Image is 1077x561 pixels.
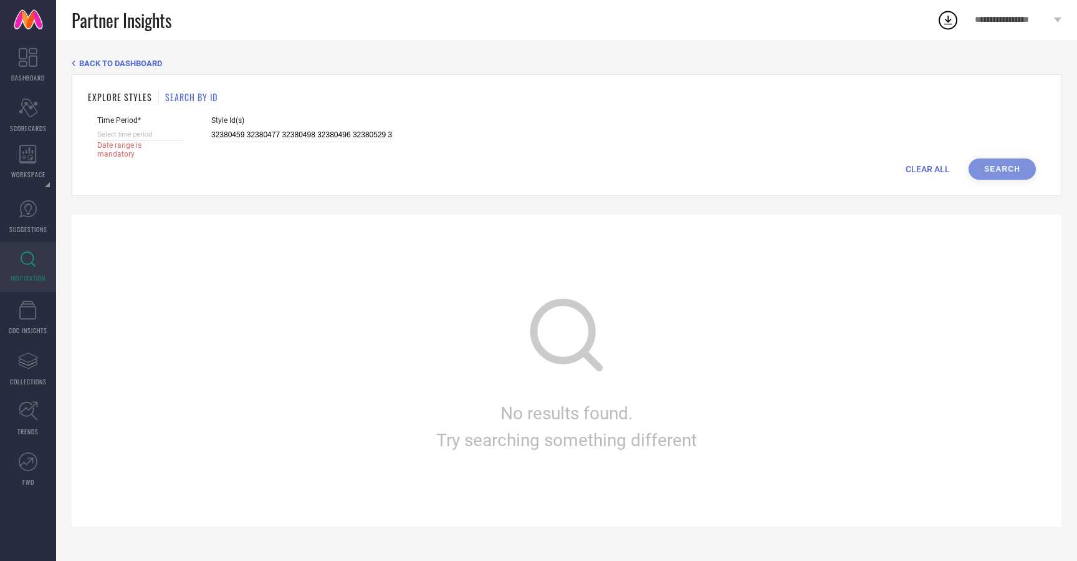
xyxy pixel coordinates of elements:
[72,7,171,33] span: Partner Insights
[211,116,392,125] span: Style Id(s)
[165,90,218,104] h1: SEARCH BY ID
[72,59,1061,68] div: Back TO Dashboard
[211,128,392,142] input: Enter comma separated style ids e.g. 12345, 67890
[88,90,152,104] h1: EXPLORE STYLES
[937,9,959,31] div: Open download list
[11,170,45,179] span: WORKSPACE
[9,326,47,335] span: CDC INSIGHTS
[10,377,47,386] span: COLLECTIONS
[906,164,950,174] span: CLEAR ALL
[11,273,45,283] span: INSPIRATION
[10,124,47,133] span: SCORECARDS
[500,403,633,424] span: No results found.
[97,141,172,159] span: Date range is mandatory
[97,128,183,141] input: Select time period
[97,116,183,125] span: Time Period*
[79,59,162,68] span: BACK TO DASHBOARD
[9,225,47,234] span: SUGGESTIONS
[11,73,45,82] span: DASHBOARD
[17,427,39,436] span: TRENDS
[436,430,697,451] span: Try searching something different
[22,477,34,487] span: FWD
